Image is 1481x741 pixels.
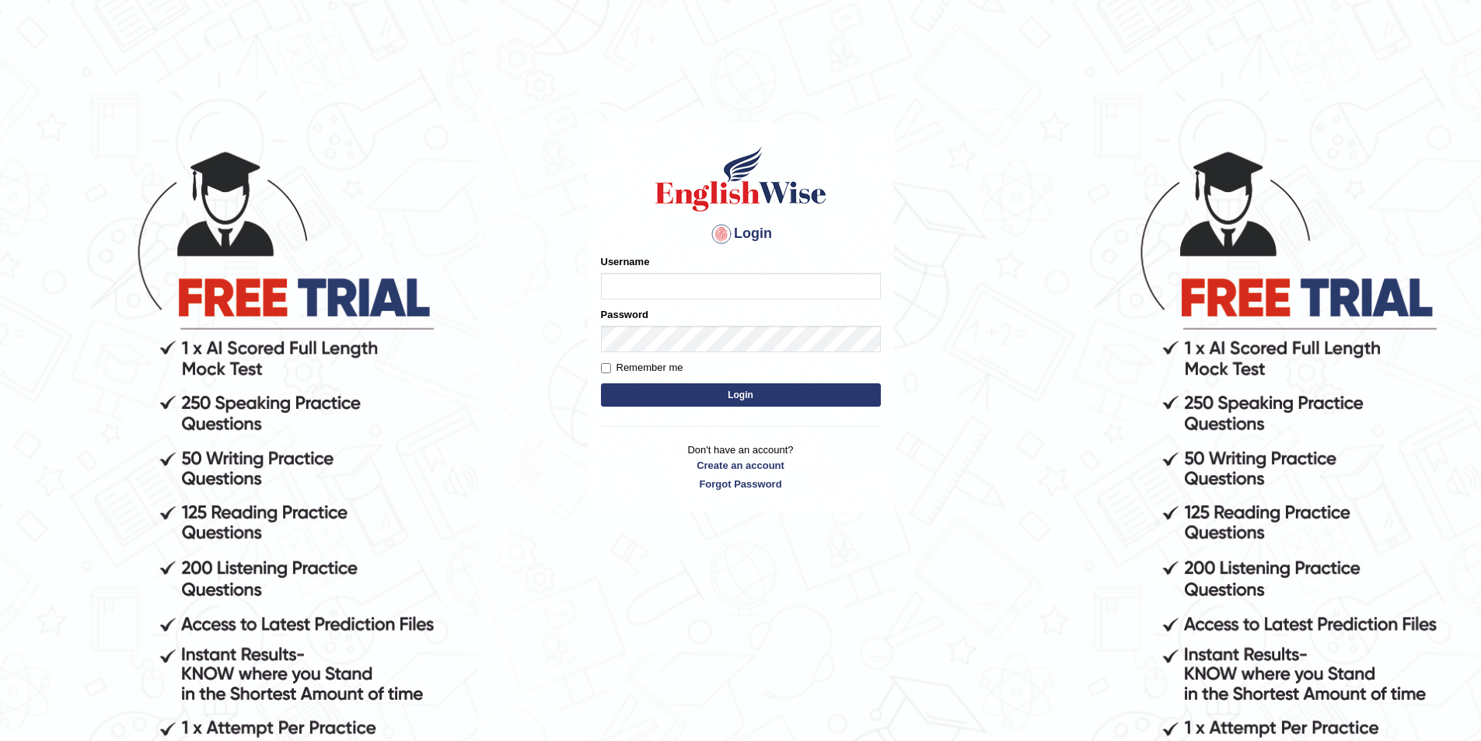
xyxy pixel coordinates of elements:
[601,360,683,376] label: Remember me
[601,222,881,246] h4: Login
[601,442,881,491] p: Don't have an account?
[601,307,648,322] label: Password
[601,458,881,473] a: Create an account
[601,254,650,269] label: Username
[601,363,611,373] input: Remember me
[601,383,881,407] button: Login
[601,477,881,491] a: Forgot Password
[652,144,830,214] img: Logo of English Wise sign in for intelligent practice with AI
